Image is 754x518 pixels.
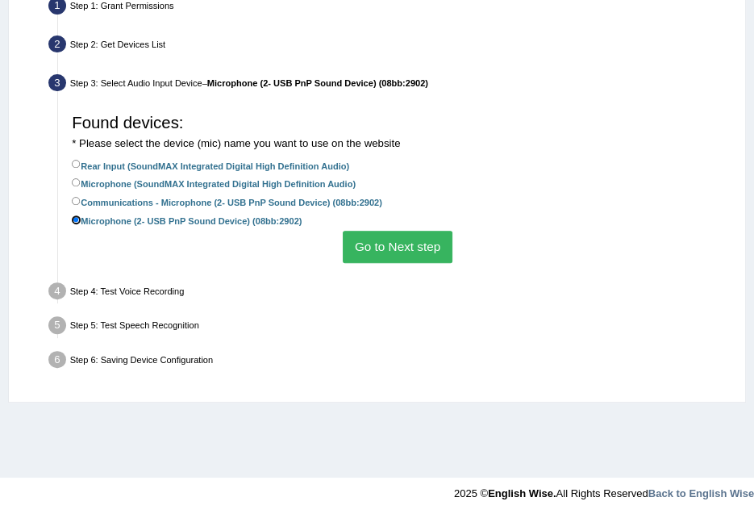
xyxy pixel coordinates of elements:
button: Go to Next step [343,231,452,262]
div: Step 5: Test Speech Recognition [43,312,739,342]
label: Microphone (2- USB PnP Sound Device) (08bb:2902) [72,212,302,228]
b: Microphone (2- USB PnP Sound Device) (08bb:2902) [207,78,428,88]
input: Microphone (2- USB PnP Sound Device) (08bb:2902) [72,215,81,224]
strong: English Wise. [488,487,556,499]
label: Rear Input (SoundMAX Integrated Digital High Definition Audio) [72,157,349,173]
div: Step 4: Test Voice Recording [43,278,739,308]
h3: Found devices: [72,114,723,150]
span: – [202,78,428,88]
div: Step 3: Select Audio Input Device [43,70,739,100]
div: Step 6: Saving Device Configuration [43,347,739,377]
div: Step 2: Get Devices List [43,31,739,61]
input: Communications - Microphone (2- USB PnP Sound Device) (08bb:2902) [72,197,81,206]
label: Communications - Microphone (2- USB PnP Sound Device) (08bb:2902) [72,194,382,209]
div: 2025 © All Rights Reserved [454,478,754,501]
label: Microphone (SoundMAX Integrated Digital High Definition Audio) [72,175,356,190]
input: Rear Input (SoundMAX Integrated Digital High Definition Audio) [72,160,81,169]
small: * Please select the device (mic) name you want to use on the website [72,137,400,149]
input: Microphone (SoundMAX Integrated Digital High Definition Audio) [72,178,81,187]
a: Back to English Wise [648,487,754,499]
